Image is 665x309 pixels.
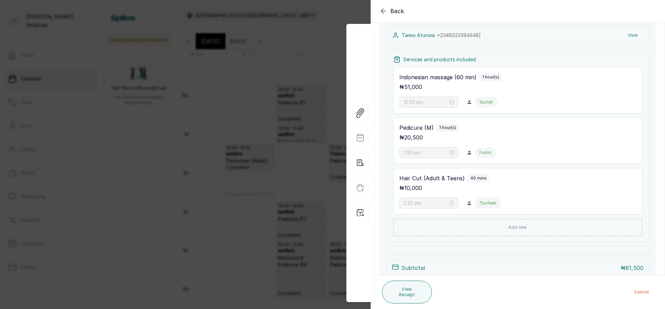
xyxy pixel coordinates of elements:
span: 51,000 [404,83,422,90]
p: Taofeek [479,200,496,206]
p: Services and products included [403,56,476,63]
button: Back [379,7,404,15]
span: 81,500 [626,264,644,271]
span: Back [390,7,404,15]
span: +234 8023394648 | [437,32,481,38]
p: ₦ [399,133,423,142]
p: 1 hour(s) [482,74,499,80]
p: 40 mins [470,175,487,181]
p: ₦ [399,184,422,192]
p: Pedicure (M) [399,124,434,132]
p: Indonesian massage (60 min) [399,73,477,81]
button: Cancel [629,286,654,298]
p: Funmi [479,150,491,155]
p: 1 hour(s) [439,125,456,130]
p: ₦ [621,264,644,272]
input: Select time [404,98,448,106]
button: View [622,29,644,42]
p: Suciati [479,99,493,105]
span: 20,500 [404,134,423,141]
span: 10,000 [404,184,422,191]
input: Select time [404,149,448,156]
button: Add new [393,219,642,236]
button: View Receipt [382,281,432,303]
p: ₦ [399,83,422,91]
p: Taiwo Atunwa · [402,32,481,39]
p: Subtotal [401,264,425,272]
p: Hair Cut (Adult & Teens) [399,174,465,182]
input: Select time [404,199,448,207]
